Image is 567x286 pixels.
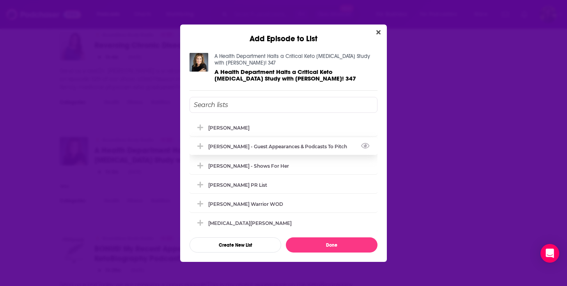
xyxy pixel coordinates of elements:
div: Christina Lenkowski PR list [190,176,377,193]
div: Add Episode to List [180,25,387,44]
div: [PERSON_NAME] PR list [208,182,267,188]
div: Open Intercom Messenger [540,244,559,263]
span: A Health Department Halts a Critical Keto [MEDICAL_DATA] Study with [PERSON_NAME]! 347 [214,68,356,82]
div: [PERSON_NAME] - Shows for Her [208,163,289,169]
img: A Health Department Halts a Critical Keto Schizophrenia Study with Dr. Deanna Kelly! 347 [190,53,208,72]
div: Phil Palmer Warrior WOD [190,195,377,212]
button: Close [373,28,384,37]
div: [PERSON_NAME] [208,125,250,131]
div: Dr. Lani Jones - Shows for Her [190,157,377,174]
div: [PERSON_NAME] Warrior WOD [208,201,283,207]
div: Add Episode To List [190,97,377,253]
button: Done [286,237,377,253]
div: Jessica Miller [190,119,377,136]
a: A Health Department Halts a Critical Keto Schizophrenia Study with Dr. Deanna Kelly! 347 [214,68,377,82]
div: Alli Rizacos [190,214,377,232]
div: Eric Collett - Guest Appearances & Podcasts to Pitch [190,138,377,155]
div: [PERSON_NAME] - Guest Appearances & Podcasts to Pitch [208,144,352,149]
div: [MEDICAL_DATA][PERSON_NAME] [208,220,292,226]
button: Create New List [190,237,281,253]
button: View Link [347,148,352,149]
a: A Health Department Halts a Critical Keto Schizophrenia Study with Dr. Deanna Kelly! 347 [214,53,370,66]
input: Search lists [190,97,377,113]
